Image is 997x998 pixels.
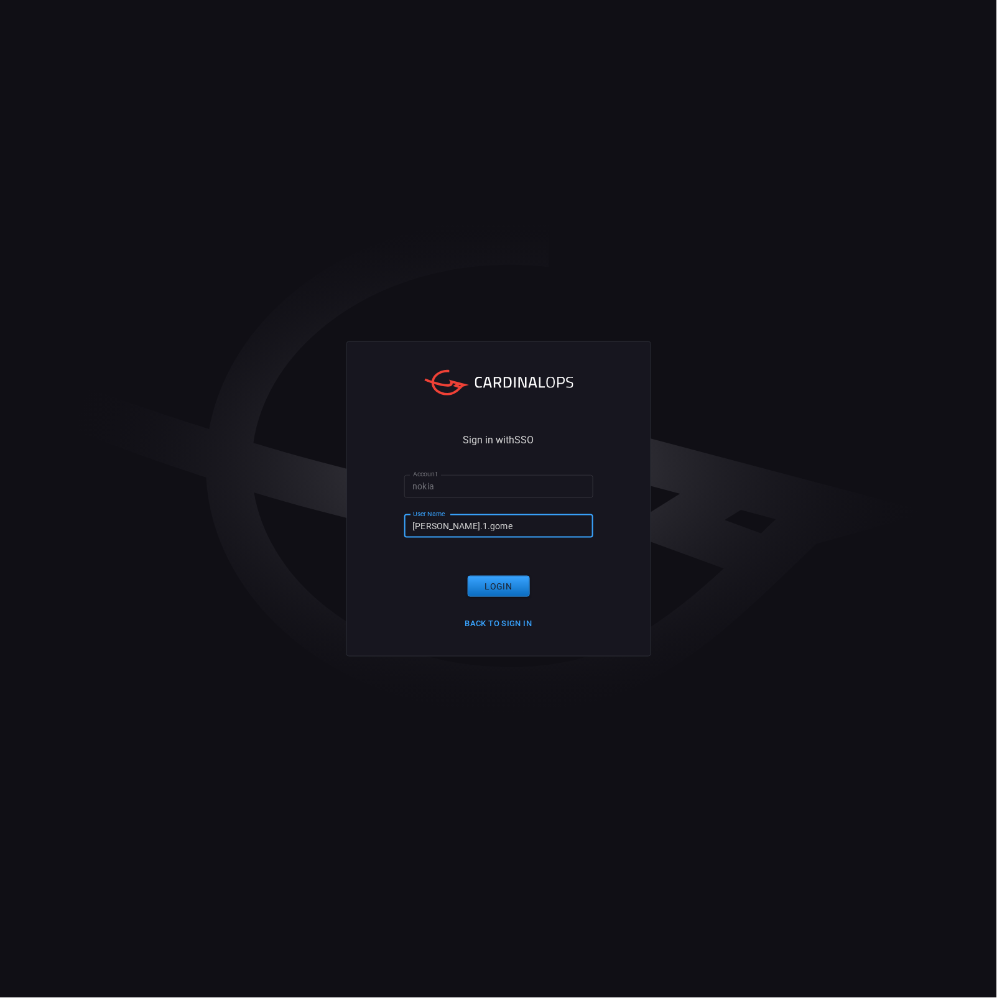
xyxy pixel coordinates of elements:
button: Back to Sign in [458,614,540,634]
input: Type your account [404,475,593,498]
label: Account [413,469,438,479]
input: Type your user name [404,515,593,538]
span: Sign in with SSO [463,435,534,445]
button: Login [468,576,530,598]
label: User Name [413,509,445,519]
